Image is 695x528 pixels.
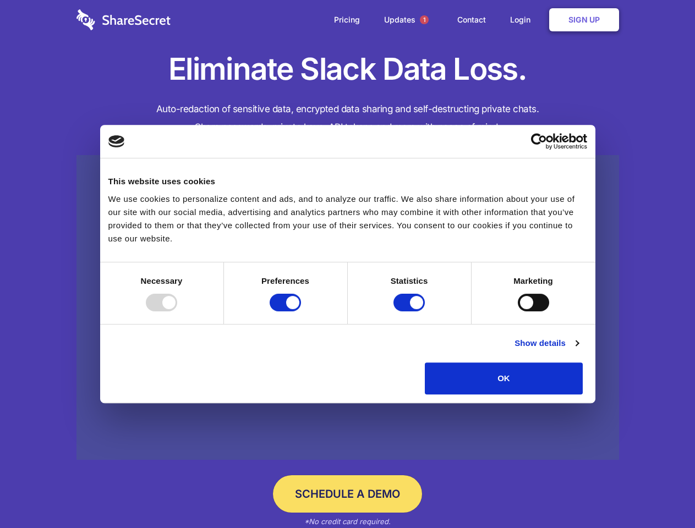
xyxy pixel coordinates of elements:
strong: Preferences [261,276,309,285]
span: 1 [420,15,429,24]
strong: Necessary [141,276,183,285]
a: Contact [446,3,497,37]
button: OK [425,362,583,394]
img: logo [108,135,125,147]
div: This website uses cookies [108,175,587,188]
strong: Statistics [391,276,428,285]
a: Login [499,3,547,37]
strong: Marketing [513,276,553,285]
a: Sign Up [549,8,619,31]
h1: Eliminate Slack Data Loss. [76,50,619,89]
div: We use cookies to personalize content and ads, and to analyze our traffic. We also share informat... [108,193,587,245]
a: Pricing [323,3,371,37]
em: *No credit card required. [304,517,391,526]
a: Schedule a Demo [273,475,422,513]
a: Usercentrics Cookiebot - opens in a new window [491,133,587,150]
h4: Auto-redaction of sensitive data, encrypted data sharing and self-destructing private chats. Shar... [76,100,619,136]
a: Show details [515,337,578,350]
img: logo-wordmark-white-trans-d4663122ce5f474addd5e946df7df03e33cb6a1c49d2221995e7729f52c070b2.svg [76,9,171,30]
a: Wistia video thumbnail [76,155,619,460]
